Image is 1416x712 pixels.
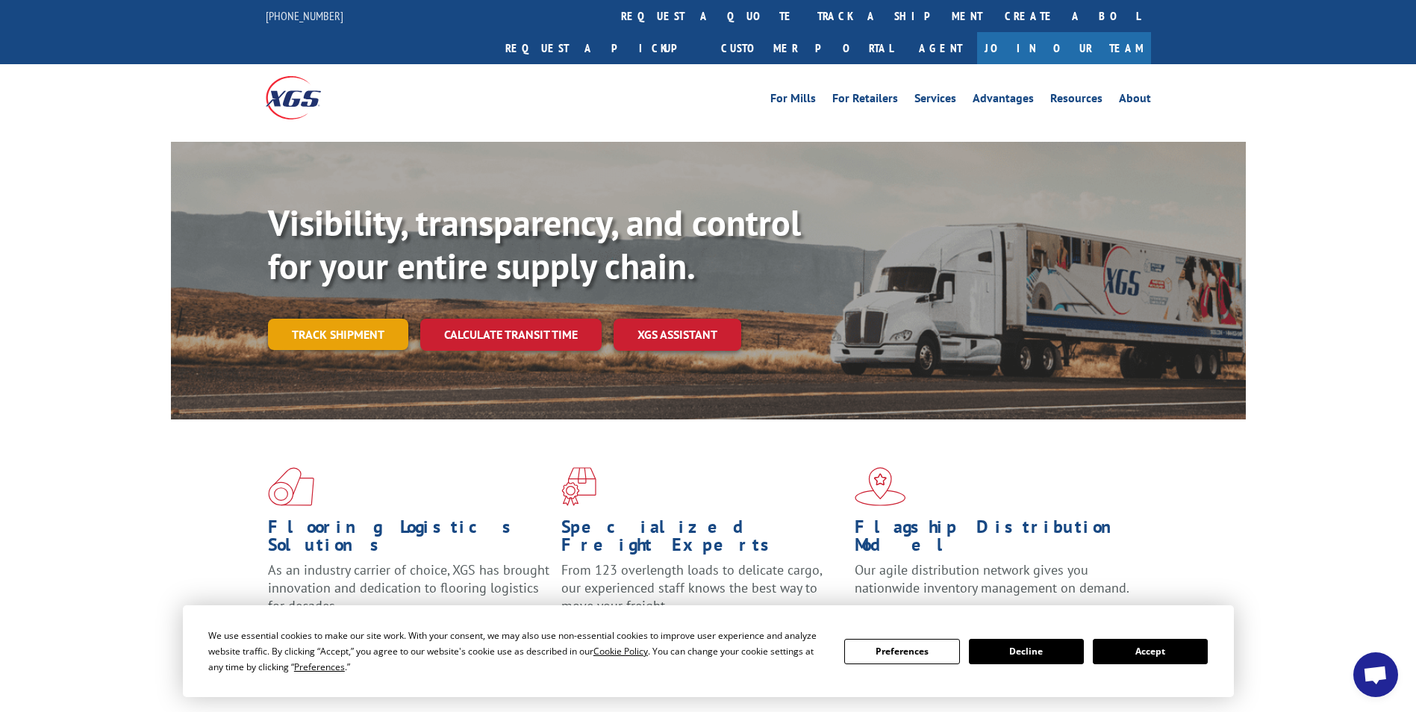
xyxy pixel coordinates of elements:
a: Join Our Team [977,32,1151,64]
span: Cookie Policy [593,645,648,658]
a: Customer Portal [710,32,904,64]
span: Preferences [294,661,345,673]
a: XGS ASSISTANT [614,319,741,351]
a: Open chat [1353,652,1398,697]
a: Agent [904,32,977,64]
button: Accept [1093,639,1208,664]
p: From 123 overlength loads to delicate cargo, our experienced staff knows the best way to move you... [561,561,843,628]
a: For Mills [770,93,816,109]
img: xgs-icon-focused-on-flooring-red [561,467,596,506]
a: Services [914,93,956,109]
a: Calculate transit time [420,319,602,351]
a: Request a pickup [494,32,710,64]
h1: Specialized Freight Experts [561,518,843,561]
h1: Flagship Distribution Model [855,518,1137,561]
img: xgs-icon-flagship-distribution-model-red [855,467,906,506]
a: Advantages [973,93,1034,109]
a: About [1119,93,1151,109]
a: [PHONE_NUMBER] [266,8,343,23]
div: We use essential cookies to make our site work. With your consent, we may also use non-essential ... [208,628,826,675]
button: Preferences [844,639,959,664]
h1: Flooring Logistics Solutions [268,518,550,561]
a: Resources [1050,93,1102,109]
img: xgs-icon-total-supply-chain-intelligence-red [268,467,314,506]
a: Track shipment [268,319,408,350]
div: Cookie Consent Prompt [183,605,1234,697]
a: For Retailers [832,93,898,109]
span: Our agile distribution network gives you nationwide inventory management on demand. [855,561,1129,596]
b: Visibility, transparency, and control for your entire supply chain. [268,199,801,289]
span: As an industry carrier of choice, XGS has brought innovation and dedication to flooring logistics... [268,561,549,614]
button: Decline [969,639,1084,664]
